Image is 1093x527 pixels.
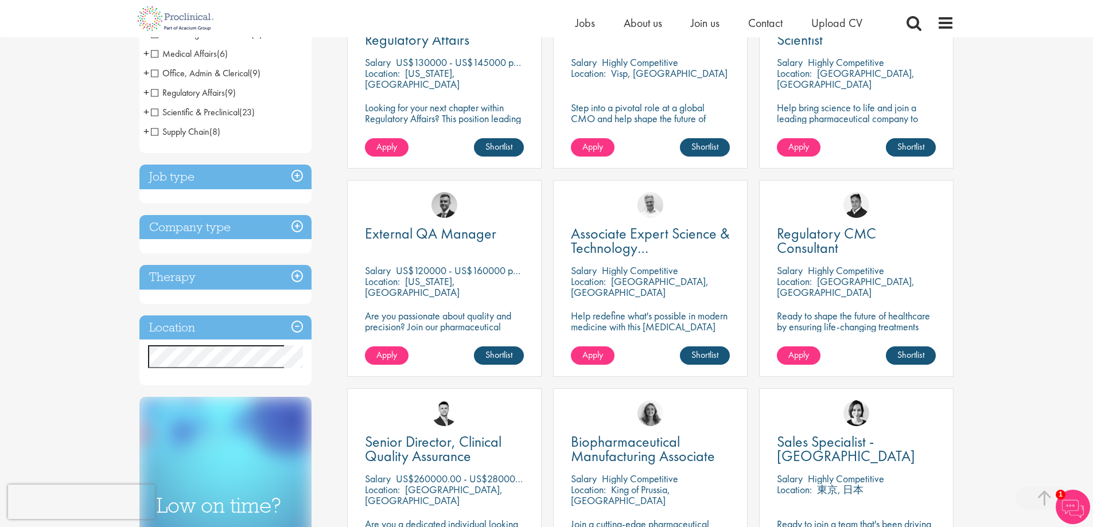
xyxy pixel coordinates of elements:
span: Location: [365,483,400,496]
h3: Therapy [139,265,312,290]
span: Salary [571,264,597,277]
span: Senior Director, Clinical Quality Assurance [365,432,501,466]
span: Apply [582,349,603,361]
p: [GEOGRAPHIC_DATA], [GEOGRAPHIC_DATA] [777,67,915,91]
a: External QA Manager [365,227,524,241]
span: 1 [1056,490,1065,499]
span: External QA Manager [365,224,496,243]
p: Highly Competitive [602,56,678,69]
p: Highly Competitive [602,472,678,485]
img: Alex Bill [431,192,457,218]
p: Highly Competitive [808,56,884,69]
p: Step into a pivotal role at a global CMO and help shape the future of healthcare manufacturing. [571,102,730,135]
a: Senior Director, Clinical Quality Assurance [365,435,524,463]
p: [GEOGRAPHIC_DATA], [GEOGRAPHIC_DATA] [571,275,709,299]
p: Help redefine what's possible in modern medicine with this [MEDICAL_DATA] Associate Expert Scienc... [571,310,730,343]
a: Biopharmaceutical Manufacturing Associate [571,435,730,463]
span: Office, Admin & Clerical [151,67,250,79]
span: Apply [582,140,603,153]
span: Salary [365,56,391,69]
a: Biomarker Discovery Scientist [777,18,936,47]
span: Biopharmaceutical Manufacturing Associate [571,432,715,466]
p: US$120000 - US$160000 per annum [396,264,549,277]
a: Shortlist [680,138,730,157]
span: (6) [217,48,228,60]
p: 東京, 日本 [817,483,863,496]
span: Salary [777,264,803,277]
a: Sales Specialist - [GEOGRAPHIC_DATA] [777,435,936,463]
span: Apply [788,140,809,153]
span: (9) [250,67,260,79]
span: Location: [777,275,812,288]
p: Visp, [GEOGRAPHIC_DATA] [611,67,728,80]
p: US$130000 - US$145000 per annum [396,56,550,69]
img: Nic Choa [843,400,869,426]
span: Salary [571,56,597,69]
a: Shortlist [474,138,524,157]
span: + [143,45,149,62]
span: Regulatory CMC Consultant [777,224,876,257]
p: [GEOGRAPHIC_DATA], [GEOGRAPHIC_DATA] [777,275,915,299]
span: (8) [209,126,220,138]
a: Jobs [575,15,595,30]
iframe: reCAPTCHA [8,485,155,519]
span: Salary [365,264,391,277]
span: Salary [777,472,803,485]
h3: Low on time? [157,494,294,517]
img: Peter Duvall [843,192,869,218]
a: Apply [365,346,409,365]
span: + [143,103,149,120]
a: Apply [365,138,409,157]
span: Scientific & Preclinical [151,106,239,118]
span: Regulatory Affairs [151,87,236,99]
span: Office, Admin & Clerical [151,67,260,79]
a: Shortlist [474,346,524,365]
span: Location: [777,483,812,496]
span: Apply [376,140,397,153]
span: Sales Specialist - [GEOGRAPHIC_DATA] [777,432,915,466]
span: Salary [777,56,803,69]
a: Apply [571,346,614,365]
a: About us [624,15,662,30]
span: Regulatory Affairs [151,87,225,99]
span: Location: [571,483,606,496]
span: Associate Expert Science & Technology ([MEDICAL_DATA]) [571,224,730,272]
img: Joshua Bye [637,192,663,218]
p: Are you passionate about quality and precision? Join our pharmaceutical client and help ensure to... [365,310,524,365]
p: [GEOGRAPHIC_DATA], [GEOGRAPHIC_DATA] [365,483,503,507]
span: Apply [788,349,809,361]
span: Medical Affairs [151,48,217,60]
span: Contact [748,15,783,30]
h3: Company type [139,215,312,240]
a: Join us [691,15,719,30]
span: Scientific & Preclinical [151,106,255,118]
span: + [143,84,149,101]
a: Regulatory CMC Consultant [777,227,936,255]
span: (23) [239,106,255,118]
p: Highly Competitive [808,472,884,485]
img: Joshua Godden [431,400,457,426]
span: Location: [777,67,812,80]
p: Highly Competitive [602,264,678,277]
span: (9) [225,87,236,99]
span: Supply Chain [151,126,220,138]
div: Job type [139,165,312,189]
p: Ready to shape the future of healthcare by ensuring life-changing treatments meet global regulato... [777,310,936,376]
span: + [143,64,149,81]
img: Jackie Cerchio [637,400,663,426]
span: Salary [365,472,391,485]
p: Highly Competitive [808,264,884,277]
img: Chatbot [1056,490,1090,524]
a: Associate Expert Science & Technology ([MEDICAL_DATA]) [571,227,730,255]
p: [US_STATE], [GEOGRAPHIC_DATA] [365,275,460,299]
span: Location: [571,67,606,80]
